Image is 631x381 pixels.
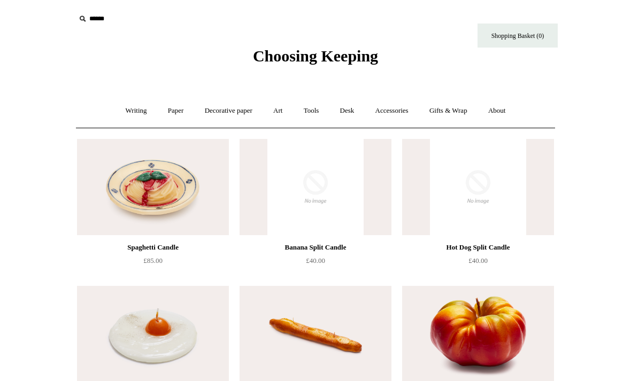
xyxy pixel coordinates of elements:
a: About [479,97,515,125]
div: Hot Dog Split Candle [405,241,551,254]
a: Spaghetti Candle Spaghetti Candle [77,139,229,235]
a: Banana Split Candle £40.00 [240,241,391,285]
a: Shopping Basket (0) [478,24,558,48]
a: Spaghetti Candle £85.00 [77,241,229,285]
a: Art [264,97,292,125]
a: Writing [116,97,157,125]
a: Hot Dog Split Candle £40.00 [402,241,554,285]
span: £40.00 [306,256,325,265]
div: Banana Split Candle [242,241,389,254]
a: Decorative paper [195,97,262,125]
a: Paper [158,97,194,125]
a: Tools [294,97,329,125]
span: Choosing Keeping [253,47,378,65]
a: Gifts & Wrap [420,97,477,125]
a: Accessories [366,97,418,125]
img: no-image-2048-a2addb12_grande.gif [240,139,391,235]
img: no-image-2048-a2addb12_grande.gif [402,139,554,235]
span: £85.00 [143,256,163,265]
a: Choosing Keeping [253,56,378,63]
div: Spaghetti Candle [80,241,226,254]
a: Desk [330,97,364,125]
span: £40.00 [468,256,488,265]
img: Spaghetti Candle [77,139,229,235]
